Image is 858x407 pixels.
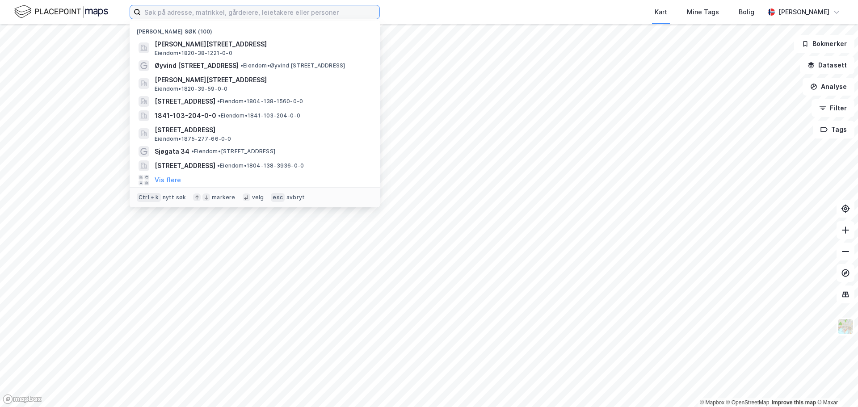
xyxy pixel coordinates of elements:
[778,7,829,17] div: [PERSON_NAME]
[813,364,858,407] div: Kontrollprogram for chat
[800,56,854,74] button: Datasett
[155,175,181,185] button: Vis flere
[155,60,239,71] span: Øyvind [STREET_ADDRESS]
[739,7,754,17] div: Bolig
[218,112,221,119] span: •
[794,35,854,53] button: Bokmerker
[130,21,380,37] div: [PERSON_NAME] søk (100)
[155,50,232,57] span: Eiendom • 1820-38-1221-0-0
[155,146,189,157] span: Sjøgata 34
[141,5,379,19] input: Søk på adresse, matrikkel, gårdeiere, leietakere eller personer
[137,193,161,202] div: Ctrl + k
[286,194,305,201] div: avbryt
[217,98,303,105] span: Eiendom • 1804-138-1560-0-0
[700,399,724,406] a: Mapbox
[163,194,186,201] div: nytt søk
[240,62,243,69] span: •
[240,62,345,69] span: Eiendom • Øyvind [STREET_ADDRESS]
[212,194,235,201] div: markere
[155,135,231,143] span: Eiendom • 1875-277-66-0-0
[217,162,304,169] span: Eiendom • 1804-138-3936-0-0
[218,112,300,119] span: Eiendom • 1841-103-204-0-0
[155,39,369,50] span: [PERSON_NAME][STREET_ADDRESS]
[217,162,220,169] span: •
[155,96,215,107] span: [STREET_ADDRESS]
[813,121,854,138] button: Tags
[14,4,108,20] img: logo.f888ab2527a4732fd821a326f86c7f29.svg
[812,99,854,117] button: Filter
[217,98,220,105] span: •
[772,399,816,406] a: Improve this map
[191,148,275,155] span: Eiendom • [STREET_ADDRESS]
[155,125,369,135] span: [STREET_ADDRESS]
[155,110,216,121] span: 1841-103-204-0-0
[687,7,719,17] div: Mine Tags
[837,318,854,335] img: Z
[155,160,215,171] span: [STREET_ADDRESS]
[191,148,194,155] span: •
[803,78,854,96] button: Analyse
[3,394,42,404] a: Mapbox homepage
[813,364,858,407] iframe: Chat Widget
[252,194,264,201] div: velg
[655,7,667,17] div: Kart
[155,75,369,85] span: [PERSON_NAME][STREET_ADDRESS]
[155,85,227,92] span: Eiendom • 1820-39-59-0-0
[271,193,285,202] div: esc
[726,399,770,406] a: OpenStreetMap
